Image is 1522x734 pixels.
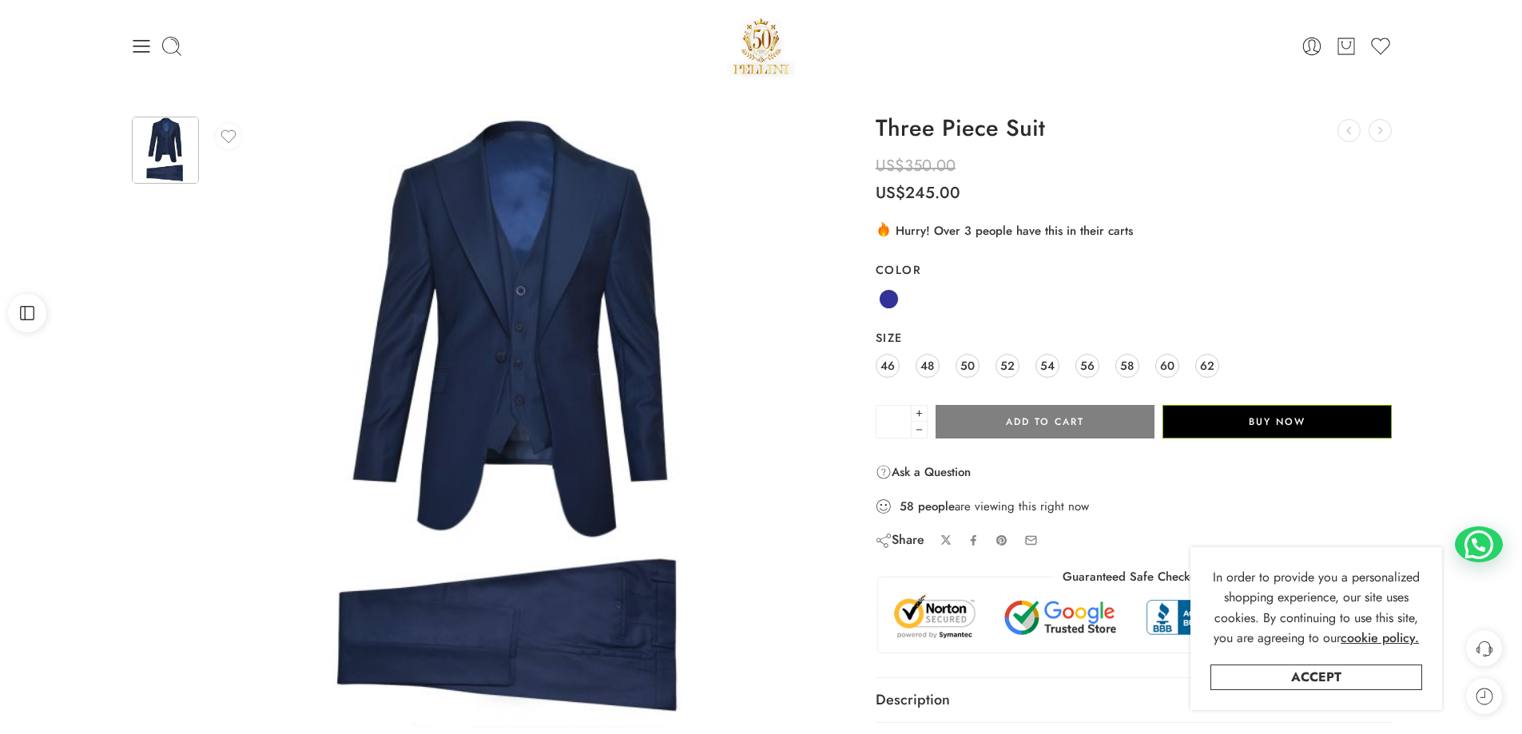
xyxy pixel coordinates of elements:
legend: Guaranteed Safe Checkout [1055,569,1214,585]
span: 56 [1080,355,1095,376]
a: Accept [1210,665,1422,690]
a: 52 [995,354,1019,378]
a: Ask a Question [876,462,971,482]
a: 46 [876,354,900,378]
a: Wishlist [1369,35,1392,58]
a: cookie policy. [1341,628,1419,649]
div: Hurry! Over 3 people have this in their carts [876,220,1393,240]
a: 56 [1075,354,1099,378]
button: Add to cart [936,405,1154,438]
span: 50 [960,355,975,376]
label: Color [876,262,1393,278]
strong: people [918,498,955,514]
img: Pellini [727,12,796,80]
a: Share on X [940,534,952,546]
a: 62 [1195,354,1219,378]
button: Buy Now [1162,405,1392,438]
span: 52 [1000,355,1015,376]
span: 60 [1160,355,1174,376]
a: 60 [1155,354,1179,378]
span: 58 [1120,355,1134,376]
a: 50 [956,354,980,378]
span: 48 [920,355,934,376]
span: 62 [1200,355,1214,376]
a: Email to your friends [1024,534,1038,547]
span: In order to provide you a personalized shopping experience, our site uses cookies. By continuing ... [1213,568,1420,648]
a: 48 [916,354,940,378]
img: 8514cc14a6814c3c971b64f167b97aac-Original-1.jpeg [208,116,820,728]
img: Trust [890,593,1378,641]
bdi: 350.00 [876,154,956,177]
div: are viewing this right now [876,498,1393,515]
bdi: 245.00 [876,181,960,204]
a: Cart [1335,35,1357,58]
span: 54 [1040,355,1055,376]
a: Description [876,678,1393,723]
a: Pellini - [727,12,796,80]
div: Share [876,531,924,549]
strong: 58 [900,498,914,514]
a: 58 [1115,354,1139,378]
label: Size [876,330,1393,346]
span: US$ [876,154,904,177]
a: Share on Facebook [968,534,980,546]
input: Product quantity [876,405,912,438]
h1: Three Piece Suit [876,116,1393,141]
a: Pin on Pinterest [995,534,1008,547]
img: 8514cc14a6814c3c971b64f167b97aac-Original-1.jpeg [132,117,199,184]
span: US$ [876,181,905,204]
span: 46 [880,355,895,376]
a: Login / Register [1301,35,1323,58]
a: 54 [1035,354,1059,378]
